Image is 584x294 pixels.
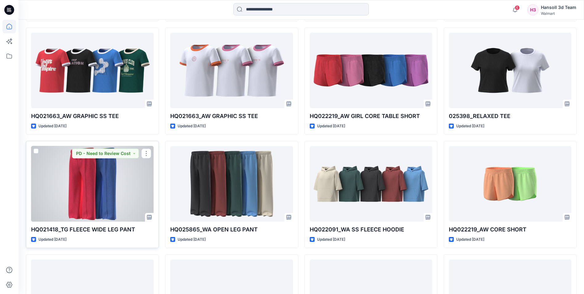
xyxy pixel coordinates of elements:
p: 025398_RELAXED TEE [449,112,571,120]
p: HQ021663_AW GRAPHIC SS TEE [170,112,293,120]
a: HQ022219_AW GIRL CORE TABLE SHORT [310,33,432,108]
a: HQ021663_AW GRAPHIC SS TEE [31,33,154,108]
p: HQ022091_WA SS FLEECE HOODIE [310,225,432,234]
span: 6 [515,5,520,10]
p: Updated [DATE] [38,123,66,129]
p: Updated [DATE] [178,236,206,243]
p: Updated [DATE] [317,123,345,129]
div: Walmart [541,11,576,16]
a: HQ022091_WA SS FLEECE HOODIE [310,146,432,222]
p: HQ025865_WA OPEN LEG PANT [170,225,293,234]
p: Updated [DATE] [317,236,345,243]
p: Updated [DATE] [178,123,206,129]
a: HQ025865_WA OPEN LEG PANT [170,146,293,222]
p: HQ021418_TG FLEECE WIDE LEG PANT [31,225,154,234]
p: HQ022219_AW CORE SHORT [449,225,571,234]
a: HQ022219_AW CORE SHORT [449,146,571,222]
p: Updated [DATE] [456,236,484,243]
p: HQ022219_AW GIRL CORE TABLE SHORT [310,112,432,120]
div: Hansoll 3d Team [541,4,576,11]
div: H3 [527,4,538,15]
p: HQ021663_AW GRAPHIC SS TEE [31,112,154,120]
p: Updated [DATE] [38,236,66,243]
a: HQ021418_TG FLEECE WIDE LEG PANT [31,146,154,222]
a: 025398_RELAXED TEE [449,33,571,108]
p: Updated [DATE] [456,123,484,129]
a: HQ021663_AW GRAPHIC SS TEE [170,33,293,108]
